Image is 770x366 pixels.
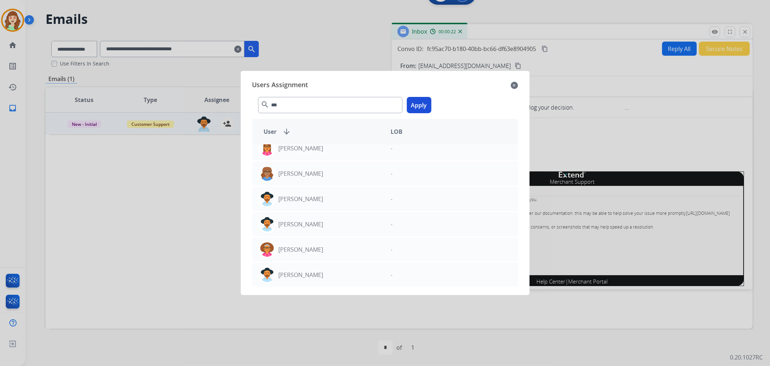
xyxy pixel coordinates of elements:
[261,100,270,109] mat-icon: search
[279,220,323,229] p: [PERSON_NAME]
[391,195,393,203] p: -
[283,127,291,136] mat-icon: arrow_downward
[279,271,323,279] p: [PERSON_NAME]
[258,127,385,136] div: User
[407,97,431,113] button: Apply
[391,169,393,178] p: -
[252,80,308,91] span: Users Assignment
[279,169,323,178] p: [PERSON_NAME]
[511,81,518,90] mat-icon: close
[391,144,393,153] p: -
[391,220,393,229] p: -
[279,195,323,203] p: [PERSON_NAME]
[391,271,393,279] p: -
[279,245,323,254] p: [PERSON_NAME]
[391,245,393,254] p: -
[391,127,403,136] span: LOB
[279,144,323,153] p: [PERSON_NAME]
